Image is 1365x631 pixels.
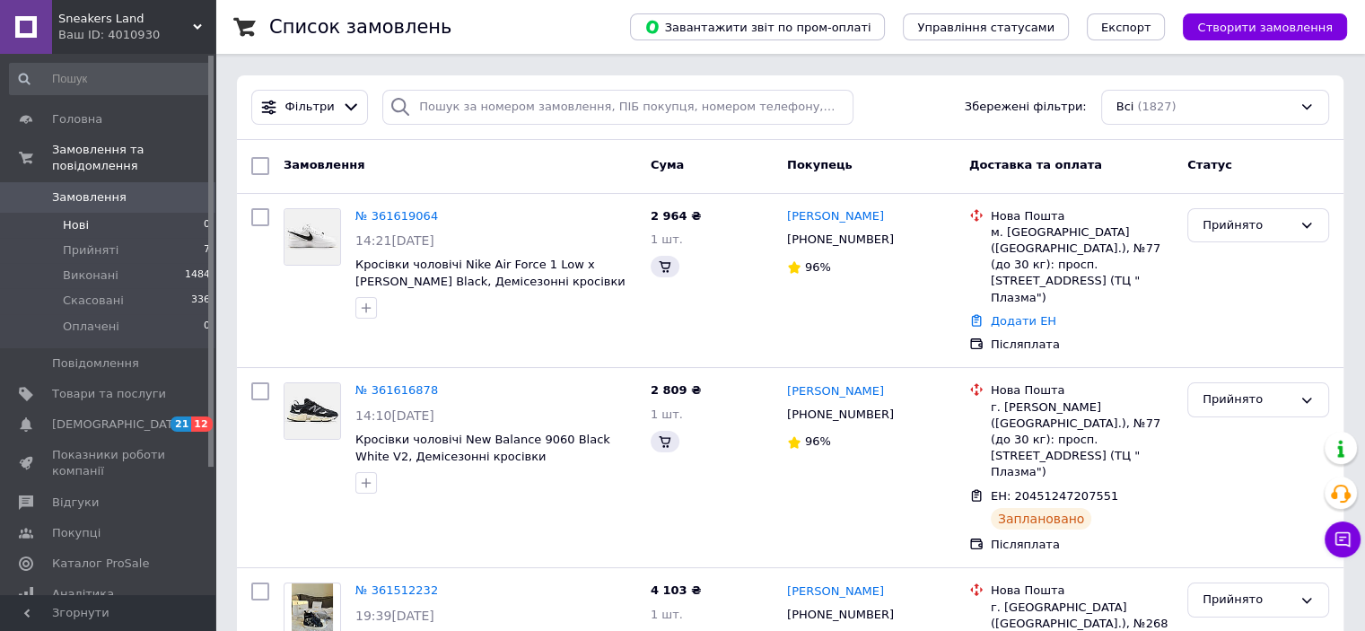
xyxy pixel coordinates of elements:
span: Замовлення [52,189,127,206]
span: Аналітика [52,586,114,602]
span: Оплачені [63,319,119,335]
span: 2 964 ₴ [651,209,701,223]
span: Експорт [1101,21,1151,34]
span: Повідомлення [52,355,139,372]
a: Додати ЕН [991,314,1056,328]
span: 14:10[DATE] [355,408,434,423]
a: № 361616878 [355,383,438,397]
span: 1 шт. [651,408,683,421]
span: 96% [805,260,831,274]
span: Sneakers Land [58,11,193,27]
img: Фото товару [284,383,340,439]
button: Створити замовлення [1183,13,1347,40]
span: Скасовані [63,293,124,309]
button: Управління статусами [903,13,1069,40]
span: 14:21[DATE] [355,233,434,248]
div: [PHONE_NUMBER] [783,403,897,426]
span: Всі [1116,99,1134,116]
span: Покупець [787,158,853,171]
span: 21 [171,416,191,432]
h1: Список замовлень [269,16,451,38]
button: Чат з покупцем [1325,521,1361,557]
button: Завантажити звіт по пром-оплаті [630,13,885,40]
button: Експорт [1087,13,1166,40]
a: [PERSON_NAME] [787,583,884,600]
a: Кросівки чоловічі New Balance 9060 Black White V2, Демісезонні кросівки [GEOGRAPHIC_DATA] 9060 43 [355,433,610,479]
span: Товари та послуги [52,386,166,402]
span: 12 [191,416,212,432]
span: Статус [1187,158,1232,171]
div: Прийнято [1203,591,1292,609]
a: Кросівки чоловічі Nike Air Force 1 Low x [PERSON_NAME] Black, Демісезонні кросівки Найк Аір Форс [355,258,626,304]
div: [PHONE_NUMBER] [783,603,897,627]
a: Фото товару [284,208,341,266]
span: Відгуки [52,495,99,511]
span: Фільтри [285,99,335,116]
span: Доставка та оплата [969,158,1102,171]
span: 7 [204,242,210,259]
span: Показники роботи компанії [52,447,166,479]
span: Замовлення та повідомлення [52,142,215,174]
span: Збережені фільтри: [965,99,1087,116]
div: Прийнято [1203,390,1292,409]
a: [PERSON_NAME] [787,208,884,225]
span: (1827) [1137,100,1176,113]
span: 0 [204,217,210,233]
div: Ваш ID: 4010930 [58,27,215,43]
a: № 361619064 [355,209,438,223]
div: Прийнято [1203,216,1292,235]
span: Каталог ProSale [52,556,149,572]
div: м. [GEOGRAPHIC_DATA] ([GEOGRAPHIC_DATA].), №77 (до 30 кг): просп. [STREET_ADDRESS] (ТЦ " Плазма") [991,224,1173,306]
span: 1 шт. [651,608,683,621]
span: Прийняті [63,242,118,259]
div: Нова Пошта [991,208,1173,224]
span: [DEMOGRAPHIC_DATA] [52,416,185,433]
a: Фото товару [284,382,341,440]
input: Пошук [9,63,212,95]
span: Замовлення [284,158,364,171]
div: г. [PERSON_NAME] ([GEOGRAPHIC_DATA].), №77 (до 30 кг): просп. [STREET_ADDRESS] (ТЦ " Плазма") [991,399,1173,481]
span: 19:39[DATE] [355,609,434,623]
span: Головна [52,111,102,127]
span: Створити замовлення [1197,21,1333,34]
input: Пошук за номером замовлення, ПІБ покупця, номером телефону, Email, номером накладної [382,90,853,125]
span: Управління статусами [917,21,1054,34]
span: Завантажити звіт по пром-оплаті [644,19,871,35]
a: [PERSON_NAME] [787,383,884,400]
span: ЕН: 20451247207551 [991,489,1118,503]
span: 2 809 ₴ [651,383,701,397]
div: Післяплата [991,537,1173,553]
span: 1484 [185,267,210,284]
a: № 361512232 [355,583,438,597]
div: Нова Пошта [991,382,1173,399]
span: 4 103 ₴ [651,583,701,597]
div: Заплановано [991,508,1092,530]
span: 336 [191,293,210,309]
span: 0 [204,319,210,335]
span: 1 шт. [651,232,683,246]
span: Cума [651,158,684,171]
div: Нова Пошта [991,583,1173,599]
span: Нові [63,217,89,233]
span: Покупці [52,525,101,541]
a: Створити замовлення [1165,20,1347,33]
span: 96% [805,434,831,448]
img: Фото товару [284,209,340,265]
div: [PHONE_NUMBER] [783,228,897,251]
div: Післяплата [991,337,1173,353]
span: Виконані [63,267,118,284]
